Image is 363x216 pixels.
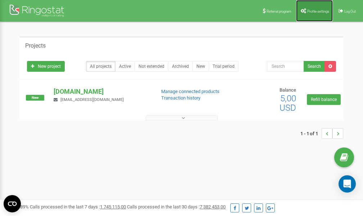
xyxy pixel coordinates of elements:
[161,89,219,94] a: Manage connected products
[168,61,193,72] a: Archived
[300,121,343,146] nav: ...
[161,95,200,101] a: Transaction history
[127,204,226,210] span: Calls processed in the last 30 days :
[267,9,291,13] span: Referral program
[135,61,168,72] a: Not extended
[100,204,126,210] u: 1 745 115,00
[300,128,322,139] span: 1 - 1 of 1
[280,87,296,93] span: Balance
[339,175,356,193] div: Open Intercom Messenger
[200,204,226,210] u: 7 382 453,00
[30,204,126,210] span: Calls processed in the last 7 days :
[267,61,304,72] input: Search
[27,61,65,72] a: New project
[86,61,115,72] a: All projects
[344,9,356,13] span: Log Out
[304,61,325,72] button: Search
[60,97,124,102] span: [EMAIL_ADDRESS][DOMAIN_NAME]
[54,87,149,96] p: [DOMAIN_NAME]
[115,61,135,72] a: Active
[209,61,239,72] a: Trial period
[280,93,296,113] span: 5,00 USD
[307,9,329,13] span: Profile settings
[192,61,209,72] a: New
[4,195,21,212] button: Open CMP widget
[307,94,341,105] a: Refill balance
[26,95,44,101] span: New
[25,43,46,49] h5: Projects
